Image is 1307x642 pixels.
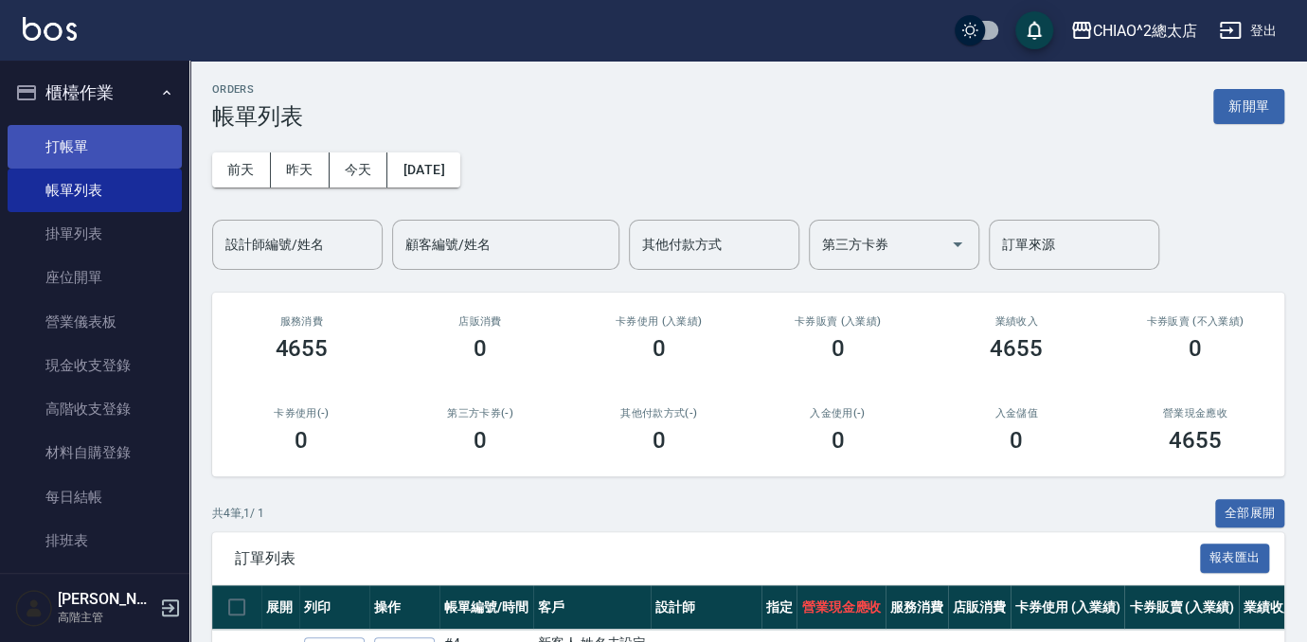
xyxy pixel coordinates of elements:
a: 營業儀表板 [8,300,182,344]
button: CHIAO^2總太店 [1063,11,1205,50]
th: 操作 [369,585,439,630]
h3: 4655 [1169,427,1222,454]
p: 共 4 筆, 1 / 1 [212,505,264,522]
th: 店販消費 [948,585,1011,630]
h2: 入金使用(-) [771,407,904,419]
h2: 卡券販賣 (入業績) [771,315,904,328]
button: 今天 [330,152,388,187]
h2: 業績收入 [950,315,1083,328]
th: 指定 [761,585,797,630]
th: 營業現金應收 [797,585,886,630]
a: 排班表 [8,519,182,562]
h3: 0 [474,427,487,454]
a: 每日結帳 [8,475,182,519]
button: Open [942,229,973,259]
a: 現金收支登錄 [8,344,182,387]
h3: 0 [1010,427,1023,454]
h2: 第三方卡券(-) [414,407,547,419]
h3: 0 [653,335,666,362]
button: 報表匯出 [1200,544,1270,573]
a: 座位開單 [8,256,182,299]
h3: 0 [831,335,844,362]
button: 全部展開 [1215,499,1285,528]
a: 帳單列表 [8,169,182,212]
p: 高階主管 [58,609,154,626]
th: 列印 [299,585,369,630]
button: save [1015,11,1053,49]
h3: 4655 [990,335,1043,362]
th: 卡券使用 (入業績) [1011,585,1125,630]
span: 訂單列表 [235,549,1200,568]
h3: 4655 [275,335,328,362]
a: 打帳單 [8,125,182,169]
h2: 卡券使用(-) [235,407,368,419]
th: 業績收入 [1239,585,1301,630]
h3: 服務消費 [235,315,368,328]
h2: 其他付款方式(-) [592,407,725,419]
h3: 0 [653,427,666,454]
button: 昨天 [271,152,330,187]
img: Logo [23,17,77,41]
th: 客戶 [533,585,652,630]
h3: 0 [831,427,844,454]
th: 展開 [261,585,299,630]
h3: 0 [1189,335,1202,362]
a: 報表匯出 [1200,548,1270,566]
h5: [PERSON_NAME] [58,590,154,609]
a: 現場電腦打卡 [8,562,182,606]
h3: 0 [474,335,487,362]
a: 高階收支登錄 [8,387,182,431]
a: 材料自購登錄 [8,431,182,474]
h2: 店販消費 [414,315,547,328]
h2: 入金儲值 [950,407,1083,419]
div: CHIAO^2總太店 [1093,19,1197,43]
th: 帳單編號/時間 [439,585,533,630]
th: 服務消費 [886,585,948,630]
button: 新開單 [1213,89,1284,124]
button: 櫃檯作業 [8,68,182,117]
a: 掛單列表 [8,212,182,256]
th: 設計師 [651,585,761,630]
h2: ORDERS [212,83,303,96]
h3: 帳單列表 [212,103,303,130]
button: 前天 [212,152,271,187]
button: [DATE] [387,152,459,187]
h3: 0 [295,427,308,454]
img: Person [15,589,53,627]
h2: 卡券使用 (入業績) [592,315,725,328]
h2: 營業現金應收 [1128,407,1262,419]
button: 登出 [1211,13,1284,48]
a: 新開單 [1213,97,1284,115]
h2: 卡券販賣 (不入業績) [1128,315,1262,328]
th: 卡券販賣 (入業績) [1124,585,1239,630]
